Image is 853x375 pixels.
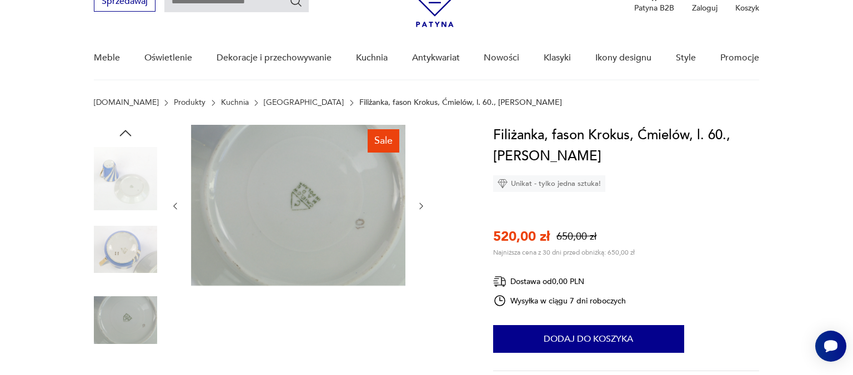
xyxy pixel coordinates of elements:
a: Kuchnia [221,98,249,107]
p: 520,00 zł [493,227,550,246]
p: 650,00 zł [556,230,596,244]
p: Najniższa cena z 30 dni przed obniżką: 650,00 zł [493,248,635,257]
div: Unikat - tylko jedna sztuka! [493,175,605,192]
a: Promocje [720,37,759,79]
img: Zdjęcie produktu Filiżanka, fason Krokus, Ćmielów, l. 60., W. Potacki [94,288,157,352]
a: Nowości [484,37,519,79]
img: Ikona dostawy [493,275,506,288]
img: Zdjęcie produktu Filiżanka, fason Krokus, Ćmielów, l. 60., W. Potacki [191,125,405,286]
p: Filiżanka, fason Krokus, Ćmielów, l. 60., [PERSON_NAME] [359,98,562,107]
p: Koszyk [735,3,759,13]
div: Dostawa od 0,00 PLN [493,275,626,288]
a: [GEOGRAPHIC_DATA] [264,98,344,107]
p: Patyna B2B [634,3,674,13]
a: [DOMAIN_NAME] [94,98,159,107]
button: Dodaj do koszyka [493,325,684,353]
a: Style [676,37,696,79]
a: Ikony designu [595,37,651,79]
h1: Filiżanka, fason Krokus, Ćmielów, l. 60., [PERSON_NAME] [493,125,759,167]
div: Wysyłka w ciągu 7 dni roboczych [493,294,626,307]
img: Zdjęcie produktu Filiżanka, fason Krokus, Ćmielów, l. 60., W. Potacki [94,147,157,210]
a: Dekoracje i przechowywanie [217,37,332,79]
img: Zdjęcie produktu Filiżanka, fason Krokus, Ćmielów, l. 60., W. Potacki [94,218,157,281]
a: Meble [94,37,120,79]
a: Klasyki [544,37,571,79]
a: Oświetlenie [144,37,192,79]
a: Kuchnia [356,37,388,79]
iframe: Smartsupp widget button [815,331,846,362]
p: Zaloguj [692,3,717,13]
a: Antykwariat [412,37,460,79]
a: Produkty [174,98,205,107]
img: Ikona diamentu [498,179,508,189]
div: Sale [368,129,399,153]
